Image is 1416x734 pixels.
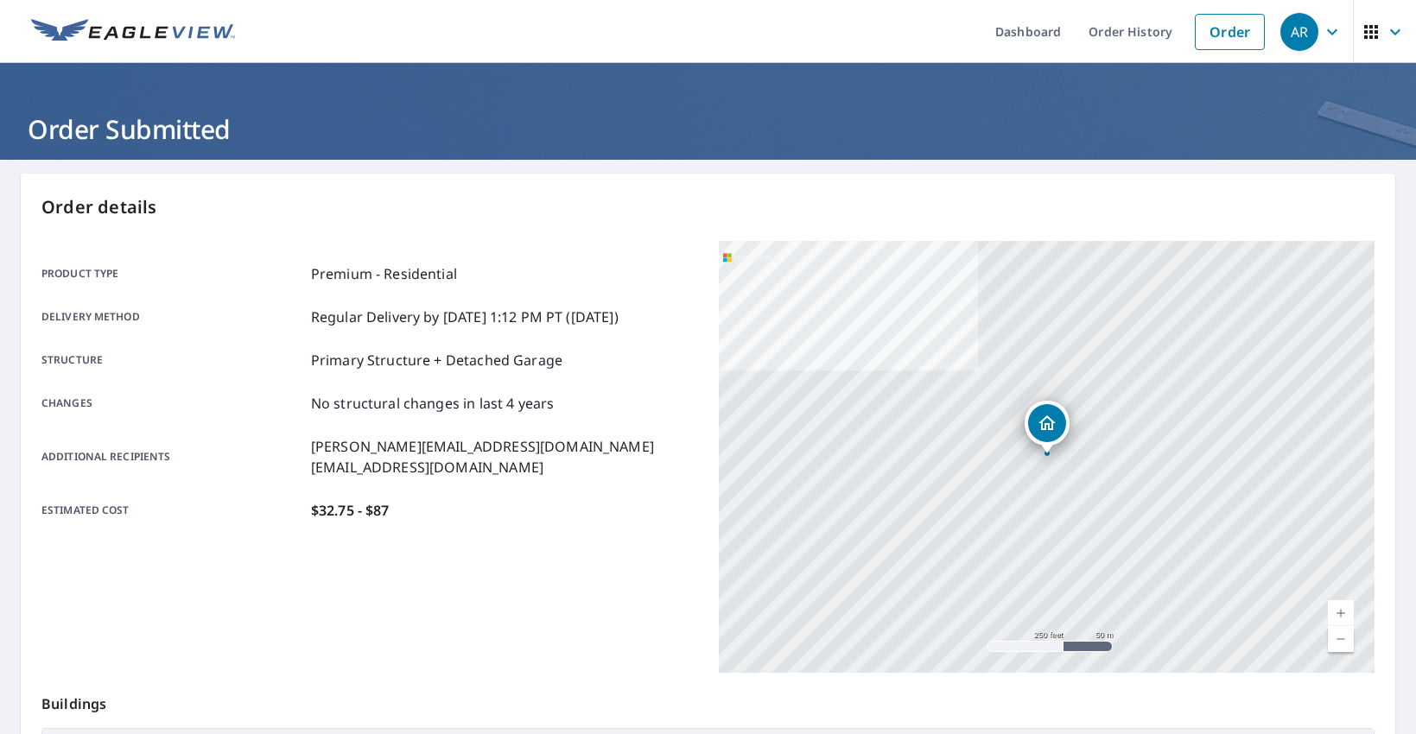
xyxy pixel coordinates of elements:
h1: Order Submitted [21,111,1395,147]
p: $32.75 - $87 [311,500,390,521]
p: Structure [41,350,304,370]
p: Changes [41,393,304,414]
p: Regular Delivery by [DATE] 1:12 PM PT ([DATE]) [311,307,619,327]
p: [PERSON_NAME][EMAIL_ADDRESS][DOMAIN_NAME] [311,436,654,457]
a: Current Level 17, Zoom Out [1328,626,1354,652]
p: Buildings [41,673,1375,728]
p: Order details [41,194,1375,220]
div: Dropped pin, building 1, Residential property, 612 S Jackson St Batavia, IL 60510 [1025,401,1070,454]
a: Current Level 17, Zoom In [1328,600,1354,626]
img: EV Logo [31,19,235,45]
p: Primary Structure + Detached Garage [311,350,562,370]
p: No structural changes in last 4 years [311,393,555,414]
div: AR [1280,13,1318,51]
p: Additional recipients [41,436,304,478]
a: Order [1195,14,1265,50]
p: [EMAIL_ADDRESS][DOMAIN_NAME] [311,457,654,478]
p: Estimated cost [41,500,304,521]
p: Premium - Residential [311,263,457,284]
p: Delivery method [41,307,304,327]
p: Product type [41,263,304,284]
